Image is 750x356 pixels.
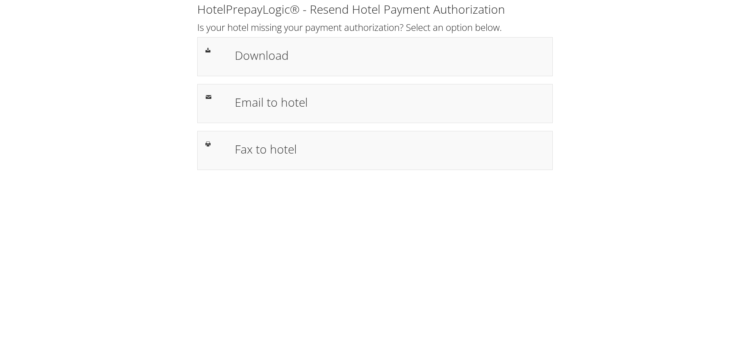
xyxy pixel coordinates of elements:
[197,1,553,18] h1: HotelPrepayLogic® - Resend Hotel Payment Authorization
[197,21,553,34] h2: Is your hotel missing your payment authorization? Select an option below.
[197,131,553,170] a: Fax to hotel
[235,93,545,111] h1: Email to hotel
[197,37,553,76] a: Download
[235,140,545,158] h1: Fax to hotel
[235,47,545,64] h1: Download
[197,84,553,123] a: Email to hotel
